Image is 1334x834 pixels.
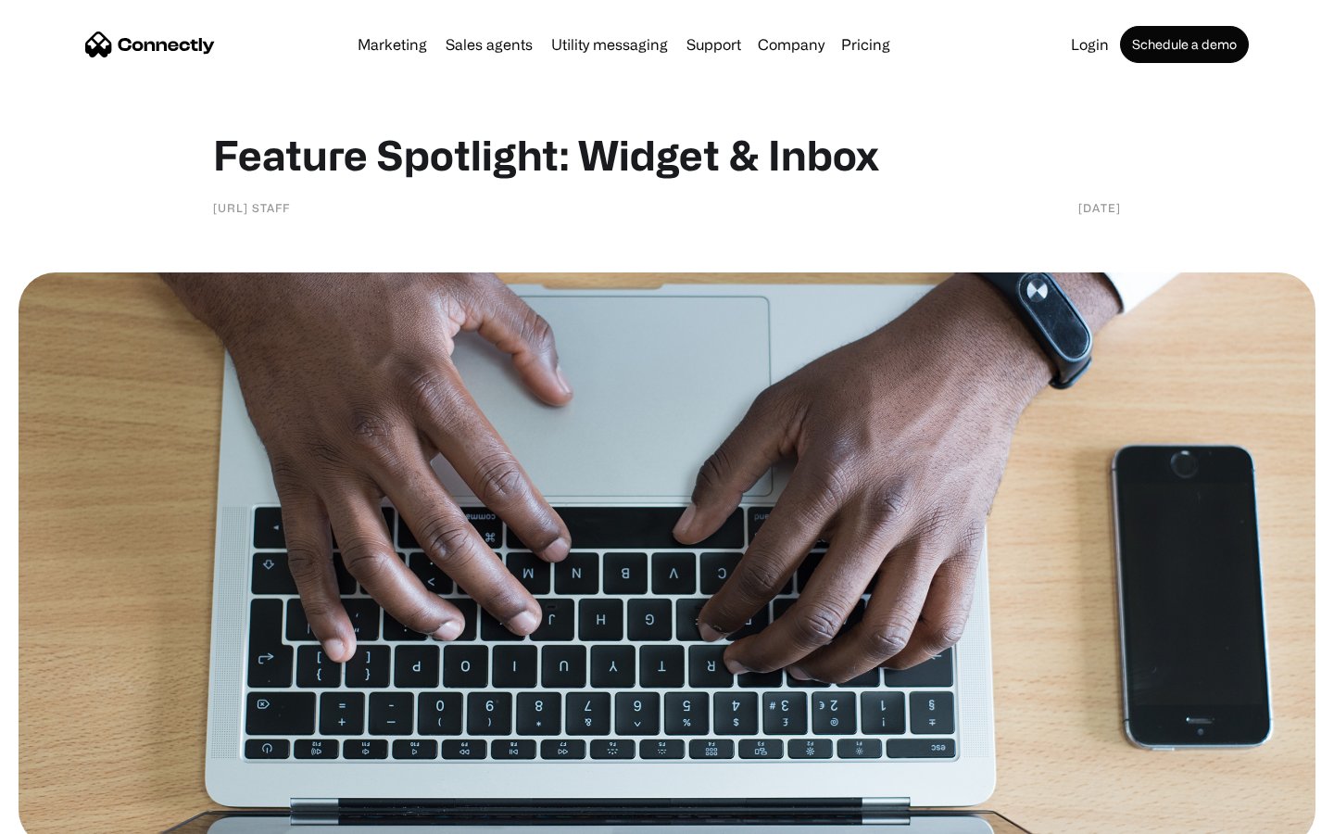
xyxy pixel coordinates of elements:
div: [URL] staff [213,198,290,217]
a: Marketing [350,37,434,52]
a: Utility messaging [544,37,675,52]
div: [DATE] [1078,198,1121,217]
a: Pricing [834,37,898,52]
ul: Language list [37,802,111,828]
aside: Language selected: English [19,802,111,828]
a: Sales agents [438,37,540,52]
a: Login [1063,37,1116,52]
a: Support [679,37,749,52]
h1: Feature Spotlight: Widget & Inbox [213,130,1121,180]
div: Company [758,32,824,57]
a: Schedule a demo [1120,26,1249,63]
